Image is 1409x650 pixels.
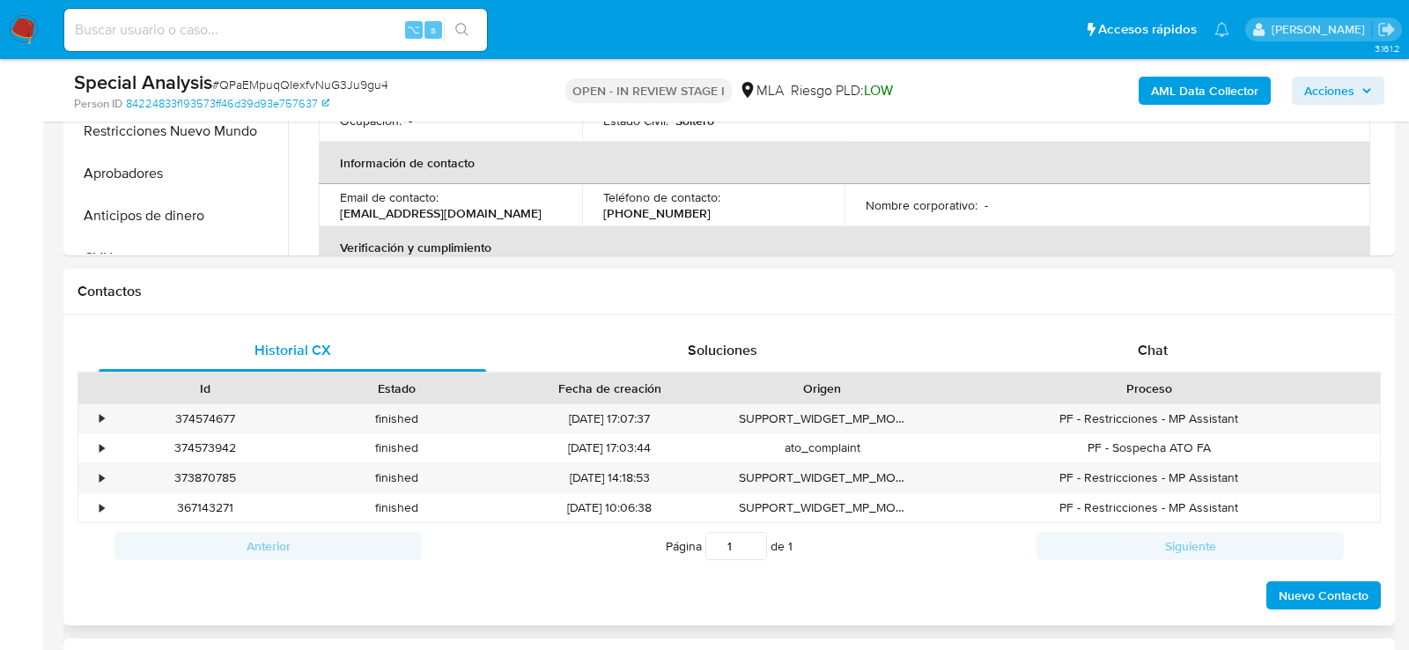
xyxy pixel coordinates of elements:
[100,410,104,427] div: •
[727,463,918,492] div: SUPPORT_WIDGET_MP_MOBILE
[68,195,288,237] button: Anticipos de dinero
[1375,41,1400,55] span: 3.161.2
[788,537,793,555] span: 1
[100,499,104,516] div: •
[1139,77,1271,105] button: AML Data Collector
[1098,20,1197,39] span: Accesos rápidos
[114,532,422,560] button: Anterior
[1214,22,1229,37] a: Notificaciones
[727,404,918,433] div: SUPPORT_WIDGET_MP_MOBILE
[126,96,329,112] a: 84224833f193573ff46d39d93e757637
[1377,20,1396,39] a: Salir
[1279,583,1368,608] span: Nuevo Contacto
[493,493,727,522] div: [DATE] 10:06:38
[100,439,104,456] div: •
[68,237,288,279] button: CVU
[409,113,412,129] p: -
[1266,581,1381,609] button: Nuevo Contacto
[493,404,727,433] div: [DATE] 17:07:37
[1304,77,1354,105] span: Acciones
[603,205,711,221] p: [PHONE_NUMBER]
[340,189,439,205] p: Email de contacto :
[666,532,793,560] span: Página de
[739,81,784,100] div: MLA
[301,463,493,492] div: finished
[866,197,977,213] p: Nombre corporativo :
[314,380,481,397] div: Estado
[301,433,493,462] div: finished
[319,226,1370,269] th: Verificación y cumplimiento
[1151,77,1258,105] b: AML Data Collector
[301,404,493,433] div: finished
[688,340,757,360] span: Soluciones
[340,205,542,221] p: [EMAIL_ADDRESS][DOMAIN_NAME]
[444,18,480,42] button: search-icon
[74,96,122,112] b: Person ID
[727,433,918,462] div: ato_complaint
[918,433,1380,462] div: PF - Sospecha ATO FA
[918,463,1380,492] div: PF - Restricciones - MP Assistant
[68,110,288,152] button: Restricciones Nuevo Mundo
[985,197,988,213] p: -
[122,380,289,397] div: Id
[1272,21,1371,38] p: lourdes.morinigo@mercadolibre.com
[340,113,402,129] p: Ocupación :
[505,380,714,397] div: Fecha de creación
[918,493,1380,522] div: PF - Restricciones - MP Assistant
[864,80,893,100] span: LOW
[1036,532,1344,560] button: Siguiente
[77,283,1381,300] h1: Contactos
[565,78,732,103] p: OPEN - IN REVIEW STAGE I
[255,340,331,360] span: Historial CX
[407,21,420,38] span: ⌥
[100,469,104,486] div: •
[212,76,388,93] span: # QPaEMpuqQIexfvNuG3Ju9gu4
[109,493,301,522] div: 367143271
[727,493,918,522] div: SUPPORT_WIDGET_MP_MOBILE
[301,493,493,522] div: finished
[603,189,720,205] p: Teléfono de contacto :
[493,433,727,462] div: [DATE] 17:03:44
[319,142,1370,184] th: Información de contacto
[791,81,893,100] span: Riesgo PLD:
[675,113,714,129] p: Soltero
[603,113,668,129] p: Estado Civil :
[68,152,288,195] button: Aprobadores
[931,380,1368,397] div: Proceso
[1292,77,1384,105] button: Acciones
[74,68,212,96] b: Special Analysis
[109,463,301,492] div: 373870785
[918,404,1380,433] div: PF - Restricciones - MP Assistant
[64,18,487,41] input: Buscar usuario o caso...
[109,404,301,433] div: 374574677
[1138,340,1168,360] span: Chat
[493,463,727,492] div: [DATE] 14:18:53
[739,380,906,397] div: Origen
[109,433,301,462] div: 374573942
[431,21,436,38] span: s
